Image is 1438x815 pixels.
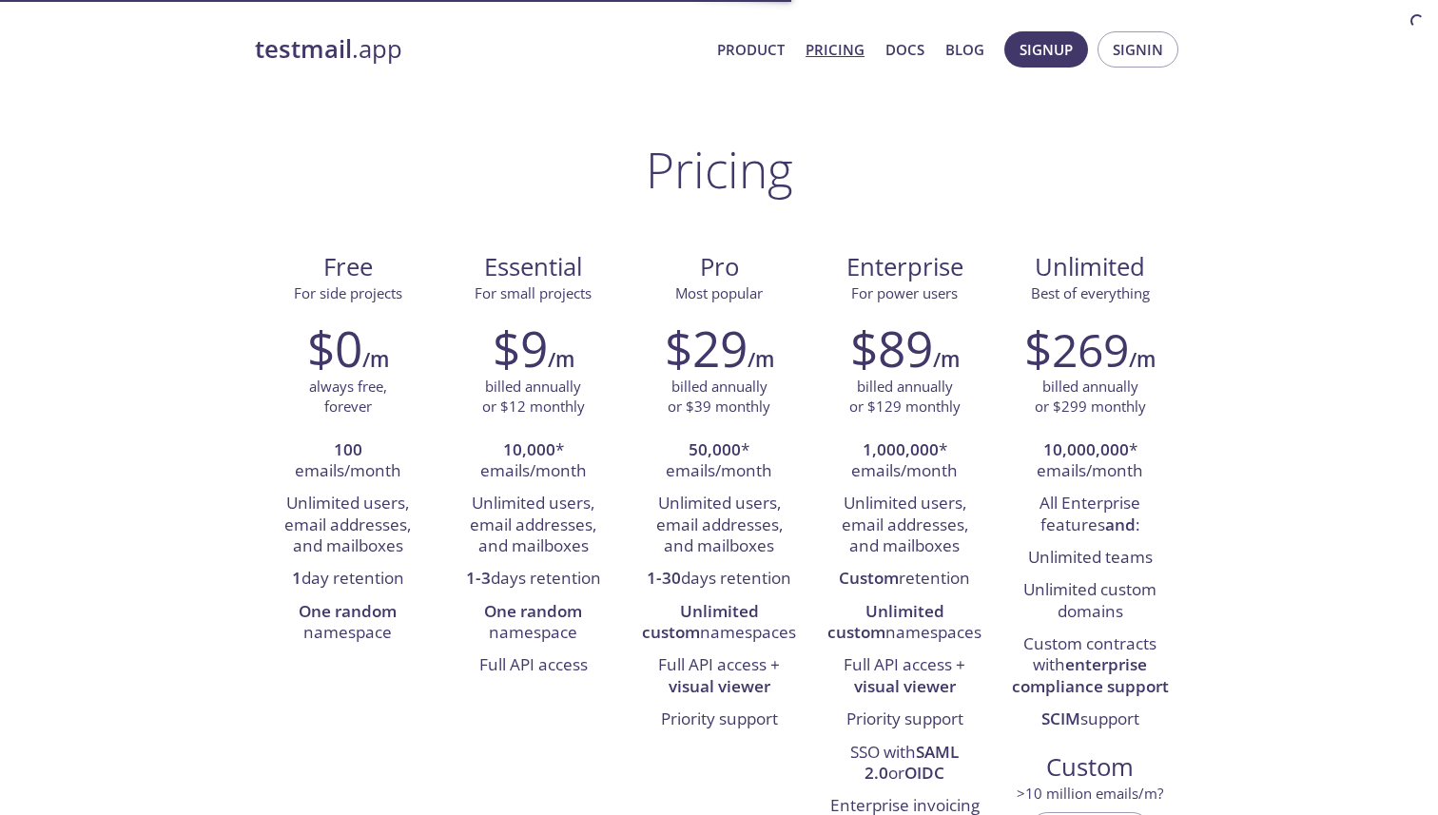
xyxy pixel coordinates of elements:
[493,320,548,377] h2: $9
[806,37,865,62] a: Pricing
[640,488,797,563] li: Unlimited users, email addresses, and mailboxes
[1031,283,1150,302] span: Best of everything
[1041,708,1080,729] strong: SCIM
[640,704,797,736] li: Priority support
[665,320,748,377] h2: $29
[854,675,956,697] strong: visual viewer
[1052,319,1129,380] span: 269
[292,567,301,589] strong: 1
[1017,784,1163,803] span: > 10 million emails/m?
[1012,629,1169,704] li: Custom contracts with
[1012,488,1169,542] li: All Enterprise features :
[675,283,763,302] span: Most popular
[1012,574,1169,629] li: Unlimited custom domains
[1012,542,1169,574] li: Unlimited teams
[255,32,352,66] strong: testmail
[503,438,555,460] strong: 10,000
[455,596,612,650] li: namespace
[475,283,592,302] span: For small projects
[1012,435,1169,489] li: * emails/month
[826,737,983,791] li: SSO with or
[269,563,426,595] li: day retention
[270,251,425,283] span: Free
[1024,320,1129,377] h2: $
[640,563,797,595] li: days retention
[309,377,387,417] p: always free, forever
[839,567,899,589] strong: Custom
[689,438,741,460] strong: 50,000
[269,488,426,563] li: Unlimited users, email addresses, and mailboxes
[717,37,785,62] a: Product
[548,343,574,376] h6: /m
[455,488,612,563] li: Unlimited users, email addresses, and mailboxes
[455,563,612,595] li: days retention
[826,435,983,489] li: * emails/month
[269,435,426,489] li: emails/month
[456,251,611,283] span: Essential
[826,488,983,563] li: Unlimited users, email addresses, and mailboxes
[362,343,389,376] h6: /m
[640,435,797,489] li: * emails/month
[748,343,774,376] h6: /m
[640,596,797,650] li: namespaces
[647,567,681,589] strong: 1-30
[294,283,402,302] span: For side projects
[865,741,959,784] strong: SAML 2.0
[640,650,797,704] li: Full API access +
[1043,438,1129,460] strong: 10,000,000
[1012,653,1169,696] strong: enterprise compliance support
[945,37,984,62] a: Blog
[299,600,397,622] strong: One random
[669,675,770,697] strong: visual viewer
[851,283,958,302] span: For power users
[826,650,983,704] li: Full API access +
[1098,31,1178,68] button: Signin
[642,600,759,643] strong: Unlimited custom
[455,650,612,682] li: Full API access
[849,377,961,417] p: billed annually or $129 monthly
[668,377,770,417] p: billed annually or $39 monthly
[1013,751,1168,784] span: Custom
[307,320,362,377] h2: $0
[1129,343,1156,376] h6: /m
[1035,377,1146,417] p: billed annually or $299 monthly
[826,563,983,595] li: retention
[933,343,960,376] h6: /m
[1113,37,1163,62] span: Signin
[255,33,702,66] a: testmail.app
[484,600,582,622] strong: One random
[850,320,933,377] h2: $89
[863,438,939,460] strong: 1,000,000
[646,141,793,198] h1: Pricing
[269,596,426,650] li: namespace
[641,251,796,283] span: Pro
[1004,31,1088,68] button: Signup
[904,762,944,784] strong: OIDC
[1035,250,1145,283] span: Unlimited
[1105,514,1136,535] strong: and
[827,251,982,283] span: Enterprise
[466,567,491,589] strong: 1-3
[1020,37,1073,62] span: Signup
[1012,704,1169,736] li: support
[826,596,983,650] li: namespaces
[455,435,612,489] li: * emails/month
[334,438,362,460] strong: 100
[482,377,585,417] p: billed annually or $12 monthly
[826,704,983,736] li: Priority support
[885,37,924,62] a: Docs
[827,600,944,643] strong: Unlimited custom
